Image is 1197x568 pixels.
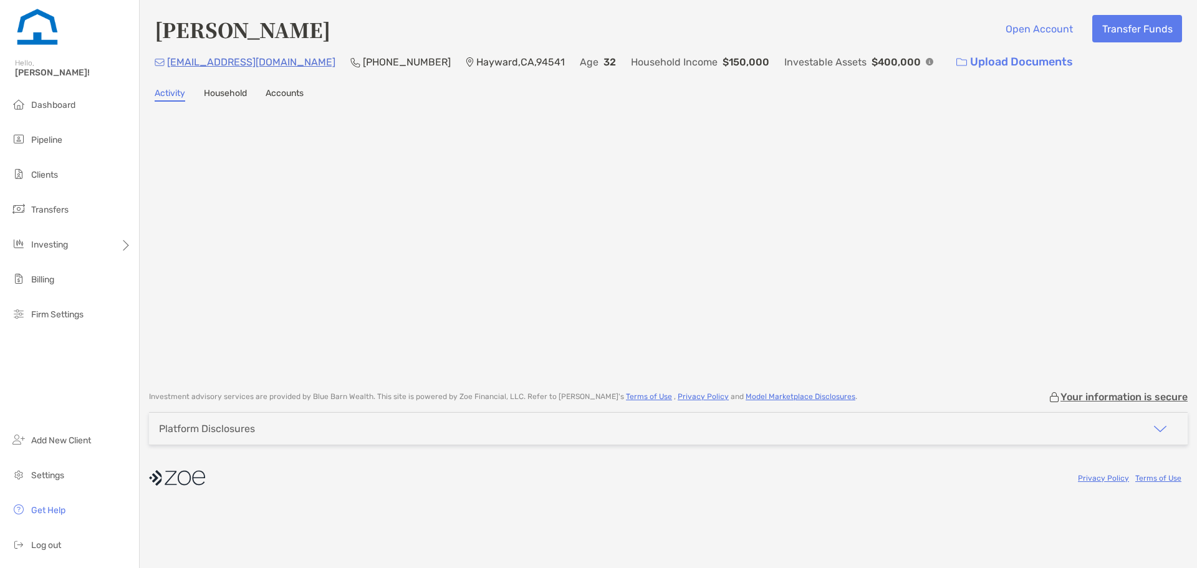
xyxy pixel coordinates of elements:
p: $150,000 [723,54,769,70]
img: dashboard icon [11,97,26,112]
img: icon arrow [1153,421,1168,436]
a: Accounts [266,88,304,102]
a: Privacy Policy [678,392,729,401]
span: [PERSON_NAME]! [15,67,132,78]
img: get-help icon [11,502,26,517]
img: Location Icon [466,57,474,67]
img: clients icon [11,166,26,181]
img: add_new_client icon [11,432,26,447]
img: logout icon [11,537,26,552]
p: 32 [603,54,616,70]
span: Firm Settings [31,309,84,320]
p: Age [580,54,598,70]
img: company logo [149,464,205,492]
p: Investment advisory services are provided by Blue Barn Wealth . This site is powered by Zoe Finan... [149,392,857,402]
img: pipeline icon [11,132,26,147]
p: Hayward , CA , 94541 [476,54,565,70]
span: Add New Client [31,435,91,446]
a: Privacy Policy [1078,474,1129,483]
img: Phone Icon [350,57,360,67]
span: Settings [31,470,64,481]
h4: [PERSON_NAME] [155,15,330,44]
span: Get Help [31,505,65,516]
img: firm-settings icon [11,306,26,321]
span: Clients [31,170,58,180]
a: Activity [155,88,185,102]
a: Model Marketplace Disclosures [746,392,855,401]
p: $400,000 [872,54,921,70]
span: Investing [31,239,68,250]
p: Your information is secure [1060,391,1188,403]
a: Upload Documents [948,49,1081,75]
p: Investable Assets [784,54,867,70]
img: settings icon [11,467,26,482]
p: [EMAIL_ADDRESS][DOMAIN_NAME] [167,54,335,70]
img: transfers icon [11,201,26,216]
img: investing icon [11,236,26,251]
button: Open Account [996,15,1082,42]
span: Transfers [31,205,69,215]
p: Household Income [631,54,718,70]
span: Log out [31,540,61,551]
img: Info Icon [926,58,933,65]
img: button icon [956,58,967,67]
div: Platform Disclosures [159,423,255,435]
a: Household [204,88,247,102]
a: Terms of Use [626,392,672,401]
img: billing icon [11,271,26,286]
p: [PHONE_NUMBER] [363,54,451,70]
span: Pipeline [31,135,62,145]
span: Dashboard [31,100,75,110]
img: Email Icon [155,59,165,66]
img: Zoe Logo [15,5,60,50]
span: Billing [31,274,54,285]
button: Transfer Funds [1092,15,1182,42]
a: Terms of Use [1135,474,1181,483]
